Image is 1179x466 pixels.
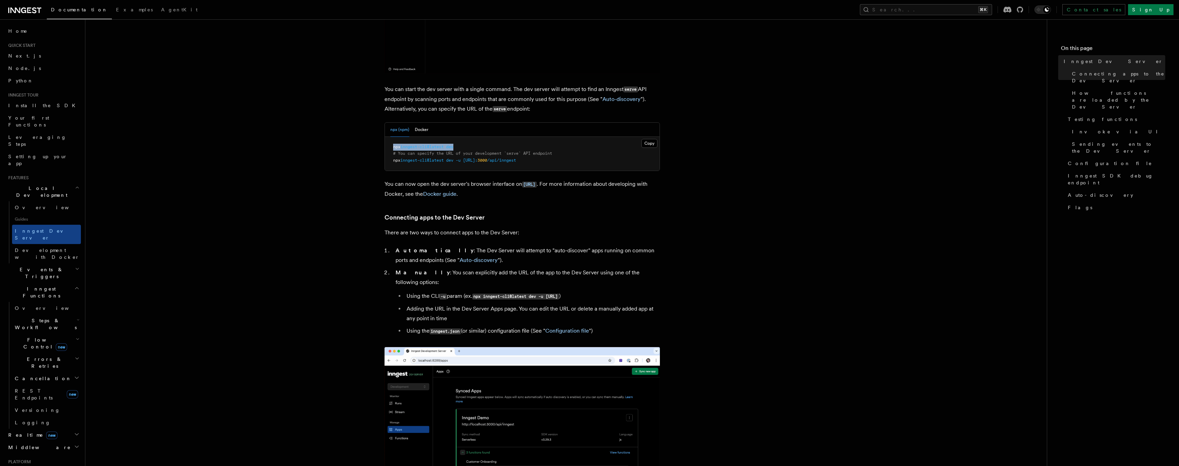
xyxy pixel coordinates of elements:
button: Realtimenew [6,429,81,441]
span: Inngest SDK debug endpoint [1068,172,1165,186]
span: REST Endpoints [15,388,53,401]
a: Python [6,74,81,87]
a: Install the SDK [6,99,81,112]
span: Python [8,78,33,83]
a: Your first Functions [6,112,81,131]
a: Auto-discovery [1065,189,1165,201]
button: Inngest Functions [6,283,81,302]
span: Events & Triggers [6,266,75,280]
button: Flow Controlnew [12,334,81,353]
span: Configuration file [1068,160,1152,167]
span: inngest-cli@latest [400,158,444,163]
a: Invoke via UI [1069,125,1165,138]
li: Using the CLI param (ex. ) [404,291,660,301]
span: dev [446,158,453,163]
span: Realtime [6,432,57,438]
span: Flags [1068,204,1092,211]
button: Search...⌘K [860,4,992,15]
a: Leveraging Steps [6,131,81,150]
code: serve [493,106,507,112]
a: Documentation [47,2,112,19]
code: inngest.json [430,328,461,334]
span: Testing functions [1068,116,1137,123]
span: Invoke via UI [1072,128,1164,135]
li: Adding the URL in the Dev Server Apps page. You can edit the URL or delete a manually added app a... [404,304,660,323]
span: Guides [12,214,81,225]
span: Flow Control [12,336,76,350]
a: Setting up your app [6,150,81,170]
span: # You can specify the URL of your development `serve` API endpoint [393,151,552,156]
span: Auto-discovery [1068,192,1133,199]
span: Development with Docker [15,247,80,260]
span: Overview [15,305,86,311]
a: Node.js [6,62,81,74]
a: Auto-discovery [460,257,498,263]
span: dev [446,144,453,149]
span: AgentKit [161,7,198,12]
div: Local Development [6,201,81,263]
a: Sign Up [1128,4,1173,15]
span: Node.js [8,65,41,71]
span: /api/inngest [487,158,516,163]
p: There are two ways to connect apps to the Dev Server: [385,228,660,237]
a: Overview [12,201,81,214]
a: Configuration file [545,327,589,334]
code: -u [440,294,447,300]
span: -u [456,158,461,163]
span: Logging [15,420,51,425]
a: Development with Docker [12,244,81,263]
a: Logging [12,416,81,429]
span: Documentation [51,7,108,12]
a: Inngest Dev Server [12,225,81,244]
a: REST Endpointsnew [12,385,81,404]
a: Versioning [12,404,81,416]
button: npx (npm) [390,123,409,137]
span: Local Development [6,185,75,199]
span: Inngest Functions [6,285,74,299]
span: Features [6,175,29,181]
a: Inngest Dev Server [1061,55,1165,68]
span: Inngest Dev Server [1064,58,1163,65]
span: Setting up your app [8,154,67,166]
button: Copy [641,139,657,148]
a: Sending events to the Dev Server [1069,138,1165,157]
button: Errors & Retries [12,353,81,372]
a: Next.js [6,50,81,62]
span: Leveraging Steps [8,134,66,147]
span: [URL]: [463,158,477,163]
code: npx inngest-cli@latest dev -u [URL] [472,294,559,300]
a: Testing functions [1065,113,1165,125]
button: Docker [415,123,428,137]
button: Local Development [6,182,81,201]
span: new [67,390,78,398]
button: Events & Triggers [6,263,81,283]
button: Steps & Workflows [12,314,81,334]
span: How functions are loaded by the Dev Server [1072,90,1165,110]
a: How functions are loaded by the Dev Server [1069,87,1165,113]
span: Inngest tour [6,92,39,98]
button: Toggle dark mode [1034,6,1051,14]
span: Middleware [6,444,71,451]
span: Install the SDK [8,103,80,108]
a: Docker guide [423,191,456,197]
a: Examples [112,2,157,19]
span: npx [393,158,400,163]
a: Inngest SDK debug endpoint [1065,170,1165,189]
a: Connecting apps to the Dev Server [1069,68,1165,87]
kbd: ⌘K [978,6,988,13]
li: Using the (or similar) configuration file (See " ") [404,326,660,336]
a: Connecting apps to the Dev Server [385,213,485,222]
span: Quick start [6,43,35,48]
span: Inngest Dev Server [15,228,74,241]
code: [URL] [522,182,537,188]
a: Overview [12,302,81,314]
span: Steps & Workflows [12,317,77,331]
span: Errors & Retries [12,356,75,369]
li: : The Dev Server will attempt to "auto-discover" apps running on common ports and endpoints (See ... [393,246,660,265]
span: Examples [116,7,153,12]
button: Cancellation [12,372,81,385]
a: Configuration file [1065,157,1165,170]
span: npx [393,144,400,149]
span: Overview [15,205,86,210]
strong: Manually [396,269,450,276]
